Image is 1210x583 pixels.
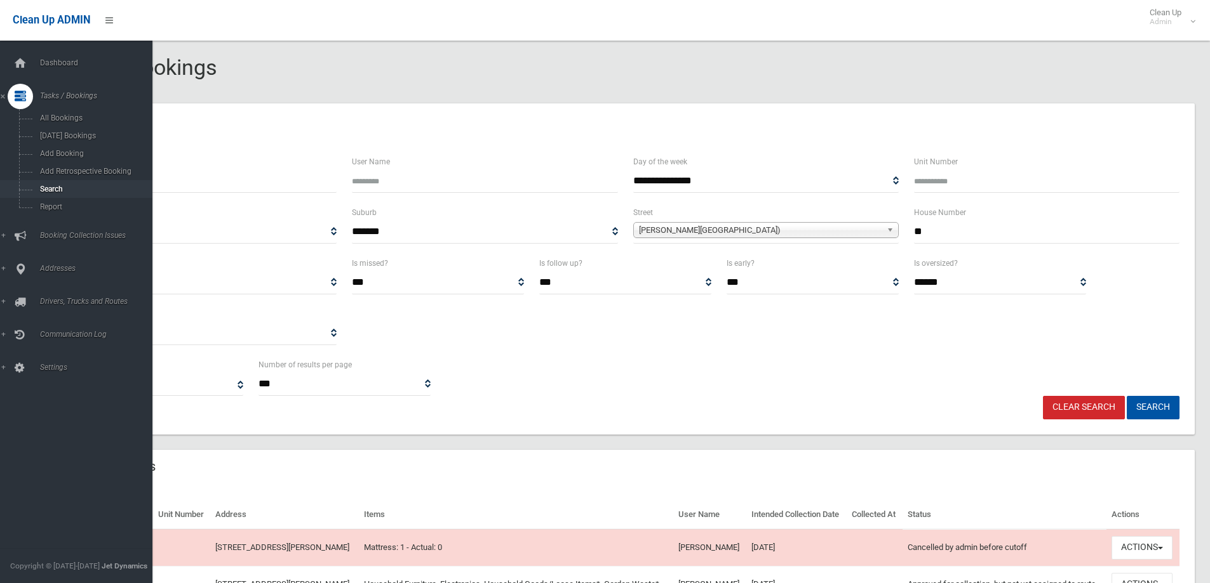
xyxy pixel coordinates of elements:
[36,202,151,211] span: Report
[36,297,162,306] span: Drivers, Trucks and Routes
[914,256,958,270] label: Is oversized?
[633,206,653,219] label: Street
[210,501,359,529] th: Address
[36,330,162,339] span: Communication Log
[36,264,162,273] span: Addresses
[36,231,162,240] span: Booking Collection Issues
[1112,536,1173,560] button: Actions
[1106,501,1180,529] th: Actions
[215,542,349,552] a: [STREET_ADDRESS][PERSON_NAME]
[36,58,162,67] span: Dashboard
[847,501,902,529] th: Collected At
[36,167,151,176] span: Add Retrospective Booking
[102,561,147,570] strong: Jet Dynamics
[352,206,377,219] label: Suburb
[539,256,582,270] label: Is follow up?
[673,501,746,529] th: User Name
[36,91,162,100] span: Tasks / Bookings
[746,501,847,529] th: Intended Collection Date
[36,131,151,140] span: [DATE] Bookings
[673,529,746,566] td: [PERSON_NAME]
[746,529,847,566] td: [DATE]
[259,358,352,372] label: Number of results per page
[359,529,673,566] td: Mattress: 1 - Actual: 0
[36,114,151,122] span: All Bookings
[1150,17,1181,27] small: Admin
[1043,396,1125,419] a: Clear Search
[359,501,673,529] th: Items
[1143,8,1194,27] span: Clean Up
[10,561,100,570] span: Copyright © [DATE]-[DATE]
[914,206,966,219] label: House Number
[903,501,1106,529] th: Status
[153,501,211,529] th: Unit Number
[13,14,90,26] span: Clean Up ADMIN
[352,155,390,169] label: User Name
[36,149,151,158] span: Add Booking
[727,256,755,270] label: Is early?
[639,223,882,238] span: [PERSON_NAME][GEOGRAPHIC_DATA])
[36,185,151,193] span: Search
[633,155,687,169] label: Day of the week
[914,155,958,169] label: Unit Number
[1127,396,1180,419] button: Search
[36,363,162,372] span: Settings
[903,529,1106,566] td: Cancelled by admin before cutoff
[352,256,388,270] label: Is missed?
